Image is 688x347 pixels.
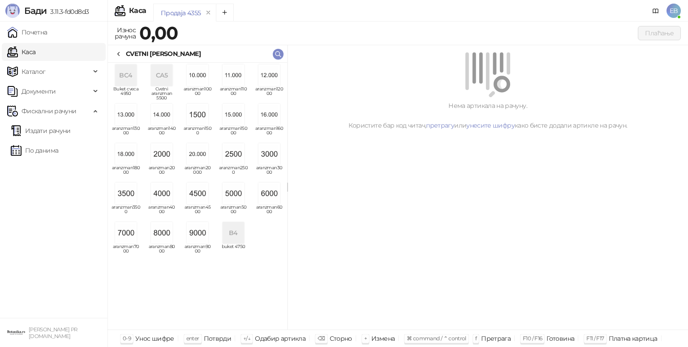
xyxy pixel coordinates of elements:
img: Slika [115,222,137,244]
small: [PERSON_NAME] PR [DOMAIN_NAME] [29,326,77,339]
span: Фискални рачуни [21,102,76,120]
span: aranzman3500 [112,205,140,218]
button: Add tab [216,4,234,21]
a: Почетна [7,23,47,41]
div: CVETNI [PERSON_NAME] [126,49,201,59]
button: remove [202,9,214,17]
div: Потврди [204,333,232,344]
img: Slika [223,104,244,125]
span: ↑/↓ [243,335,250,342]
a: По данима [11,141,58,159]
img: 64x64-companyLogo-0e2e8aaa-0bd2-431b-8613-6e3c65811325.png [7,324,25,342]
span: Cvetni aranzman 5500 [147,87,176,100]
img: Slika [223,64,244,86]
span: aranzman9000 [183,244,212,258]
img: Slika [187,104,208,125]
div: grid [108,63,287,330]
img: Logo [5,4,20,18]
span: aranzman18000 [112,166,140,179]
div: Готовина [546,333,574,344]
span: enter [186,335,199,342]
span: + [364,335,367,342]
span: aranzman20000 [183,166,212,179]
a: претрагу [426,121,454,129]
span: 0-9 [123,335,131,342]
span: aranzman7000 [112,244,140,258]
div: Сторно [330,333,352,344]
a: Каса [7,43,35,61]
img: Slika [151,222,172,244]
a: унесите шифру [466,121,515,129]
img: Slika [151,183,172,204]
span: aranzman11000 [219,87,248,100]
img: Slika [258,104,280,125]
div: Претрага [481,333,511,344]
span: EB [666,4,681,18]
span: Каталог [21,63,46,81]
span: buket 4750 [219,244,248,258]
img: Slika [115,104,137,125]
span: aranzman1500 [183,126,212,140]
span: aranzman5000 [219,205,248,218]
img: Slika [187,183,208,204]
div: Нема артикала на рачуну. Користите бар код читач, или како бисте додали артикле на рачун. [298,101,677,130]
span: Buket cveca 4950 [112,87,140,100]
div: B4 [223,222,244,244]
a: Документација [649,4,663,18]
span: F10 / F16 [523,335,542,342]
span: f [475,335,477,342]
span: aranzman12000 [255,87,284,100]
img: Slika [223,183,244,204]
div: Продаја 4355 [161,8,201,18]
div: Платна картица [609,333,658,344]
span: ⌘ command / ⌃ control [407,335,466,342]
div: Одабир артикла [255,333,305,344]
a: Издати рачуни [11,122,71,140]
div: BC4 [115,64,137,86]
span: aranzman13000 [112,126,140,140]
img: Slika [258,64,280,86]
img: Slika [258,143,280,165]
img: Slika [258,183,280,204]
span: aranzman14000 [147,126,176,140]
img: Slika [151,104,172,125]
span: aranzman3000 [255,166,284,179]
span: aranzman15000 [219,126,248,140]
span: Документи [21,82,56,100]
span: ⌫ [318,335,325,342]
span: aranzman2500 [219,166,248,179]
div: CA5 [151,64,172,86]
span: 3.11.3-fd0d8d3 [47,8,89,16]
img: Slika [187,222,208,244]
span: aranzman10000 [183,87,212,100]
strong: 0,00 [139,22,178,44]
div: Износ рачуна [113,24,138,42]
span: aranzman16000 [255,126,284,140]
img: Slika [187,64,208,86]
img: Slika [223,143,244,165]
div: Унос шифре [135,333,174,344]
span: aranzman6000 [255,205,284,218]
div: Измена [371,333,395,344]
span: aranzman4000 [147,205,176,218]
span: F11 / F17 [586,335,604,342]
img: Slika [115,183,137,204]
img: Slika [187,143,208,165]
span: aranzman2000 [147,166,176,179]
div: Каса [129,7,146,14]
img: Slika [151,143,172,165]
img: Slika [115,143,137,165]
span: Бади [24,5,47,16]
span: aranzman4500 [183,205,212,218]
button: Плаћање [638,26,681,40]
span: aranzman8000 [147,244,176,258]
